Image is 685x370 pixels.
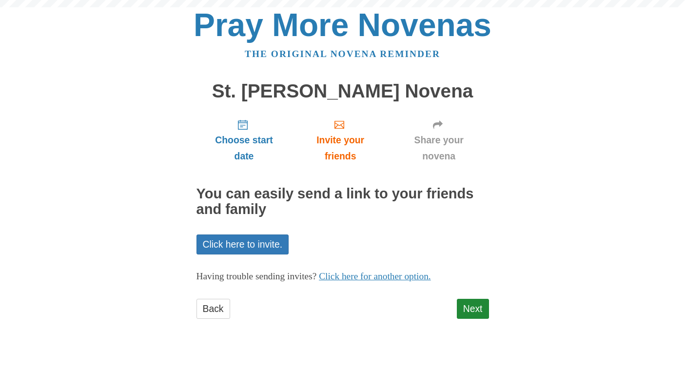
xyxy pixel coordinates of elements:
span: Invite your friends [301,132,379,164]
h2: You can easily send a link to your friends and family [196,186,489,217]
a: Click here to invite. [196,234,289,254]
a: Choose start date [196,111,292,169]
span: Share your novena [399,132,479,164]
a: Next [457,299,489,319]
a: The original novena reminder [245,49,440,59]
a: Invite your friends [292,111,389,169]
a: Share your novena [389,111,489,169]
a: Pray More Novenas [194,7,491,43]
span: Having trouble sending invites? [196,271,317,281]
span: Choose start date [206,132,282,164]
h1: St. [PERSON_NAME] Novena [196,81,489,102]
a: Click here for another option. [319,271,431,281]
a: Back [196,299,230,319]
